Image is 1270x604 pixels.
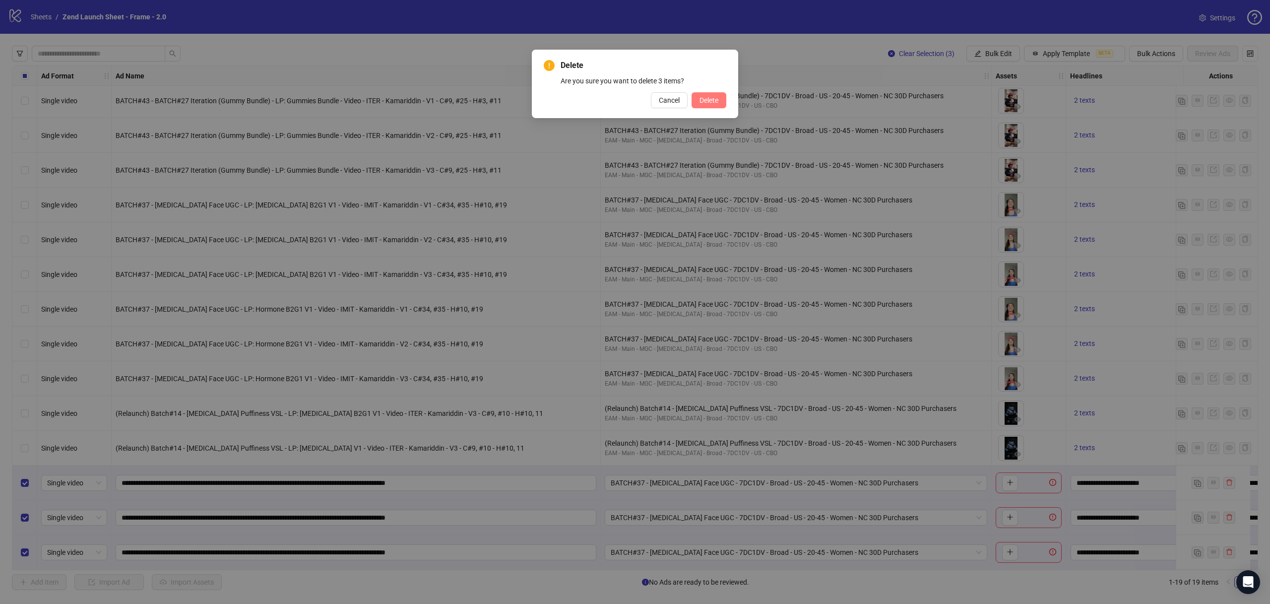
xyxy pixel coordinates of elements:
[699,96,718,104] span: Delete
[651,92,688,108] button: Cancel
[659,96,680,104] span: Cancel
[692,92,726,108] button: Delete
[544,60,555,71] span: exclamation-circle
[1236,570,1260,594] div: Open Intercom Messenger
[561,60,726,71] span: Delete
[561,75,726,86] div: Are you sure you want to delete 3 items?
